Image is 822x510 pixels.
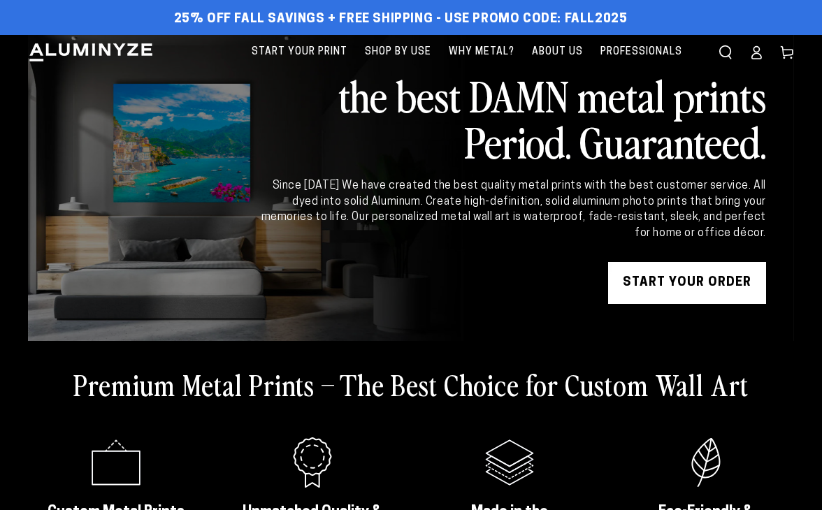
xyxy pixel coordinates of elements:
[28,42,154,63] img: Aluminyze
[449,43,514,61] span: Why Metal?
[174,12,628,27] span: 25% off FALL Savings + Free Shipping - Use Promo Code: FALL2025
[532,43,583,61] span: About Us
[245,35,354,69] a: Start Your Print
[600,43,682,61] span: Professionals
[525,35,590,69] a: About Us
[365,43,431,61] span: Shop By Use
[73,366,749,402] h2: Premium Metal Prints – The Best Choice for Custom Wall Art
[252,43,347,61] span: Start Your Print
[442,35,521,69] a: Why Metal?
[259,72,766,164] h2: the best DAMN metal prints Period. Guaranteed.
[358,35,438,69] a: Shop By Use
[608,262,766,304] a: START YOUR Order
[710,37,741,68] summary: Search our site
[259,178,766,241] div: Since [DATE] We have created the best quality metal prints with the best customer service. All dy...
[593,35,689,69] a: Professionals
